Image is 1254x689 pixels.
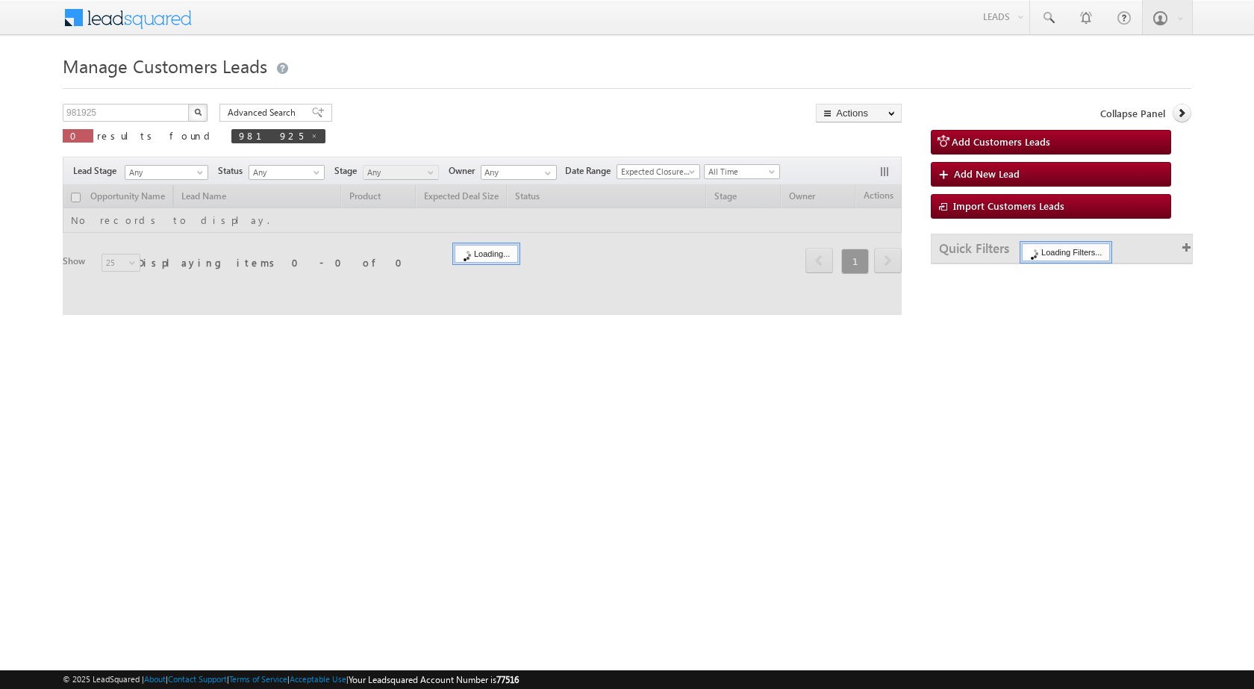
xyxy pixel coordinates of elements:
[1100,107,1165,120] span: Collapse Panel
[816,104,902,122] button: Actions
[63,54,267,78] span: Manage Customers Leads
[290,674,346,684] a: Acceptable Use
[125,166,203,179] span: Any
[70,129,86,142] span: 0
[364,166,434,179] span: Any
[249,165,325,180] a: Any
[455,245,518,263] div: Loading...
[954,167,1020,180] span: Add New Lead
[73,164,122,178] span: Lead Stage
[617,165,695,178] span: Expected Closure Date
[334,164,363,178] span: Stage
[144,674,166,684] a: About
[125,165,208,180] a: Any
[228,106,300,119] span: Advanced Search
[565,164,617,178] span: Date Range
[617,164,700,179] a: Expected Closure Date
[952,135,1050,148] span: Add Customers Leads
[349,674,519,685] span: Your Leadsquared Account Number is
[496,674,519,685] span: 77516
[229,674,287,684] a: Terms of Service
[218,164,249,178] span: Status
[705,165,776,178] span: All Time
[449,164,481,178] span: Owner
[481,165,557,180] input: Type to Search
[249,166,320,179] span: Any
[239,129,303,142] span: 981925
[953,199,1064,212] span: Import Customers Leads
[537,166,555,181] a: Show All Items
[194,108,202,116] img: Search
[63,673,519,687] span: © 2025 LeadSquared | | | | |
[168,674,227,684] a: Contact Support
[704,164,780,179] a: All Time
[363,165,439,180] a: Any
[97,129,216,142] span: results found
[1022,243,1110,261] div: Loading Filters...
